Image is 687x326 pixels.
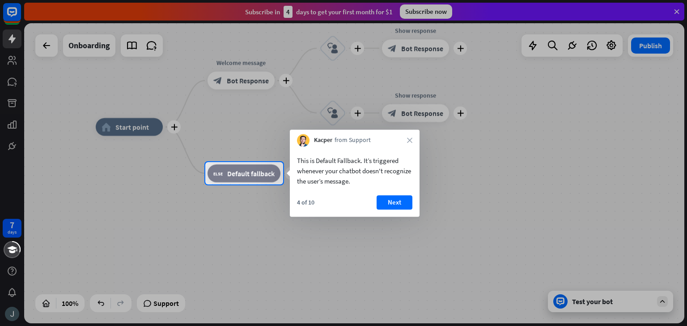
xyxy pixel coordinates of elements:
span: Default fallback [227,169,275,178]
div: This is Default Fallback. It’s triggered whenever your chatbot doesn't recognize the user’s message. [297,155,412,186]
div: 4 of 10 [297,198,314,206]
i: close [407,138,412,143]
button: Next [377,195,412,209]
span: Kacper [314,136,332,145]
button: Open LiveChat chat widget [7,4,34,30]
span: from Support [335,136,371,145]
i: block_fallback [213,169,223,178]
